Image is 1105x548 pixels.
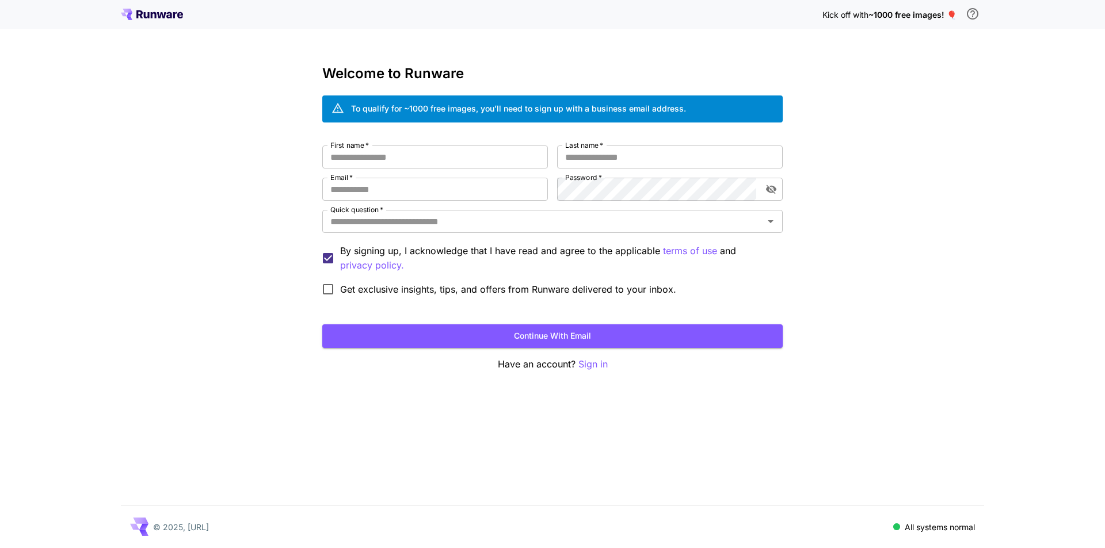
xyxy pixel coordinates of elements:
button: By signing up, I acknowledge that I have read and agree to the applicable and privacy policy. [663,244,717,258]
button: Sign in [578,357,608,371]
p: © 2025, [URL] [153,521,209,533]
p: privacy policy. [340,258,404,273]
label: Quick question [330,205,383,214]
button: toggle password visibility [761,179,782,200]
button: By signing up, I acknowledge that I have read and agree to the applicable terms of use and [340,258,404,273]
p: terms of use [663,244,717,258]
div: To qualify for ~1000 free images, you’ll need to sign up with a business email address. [351,102,686,114]
p: By signing up, I acknowledge that I have read and agree to the applicable and [340,244,773,273]
button: Continue with email [322,324,783,348]
button: In order to qualify for free credit, you need to sign up with a business email address and click ... [961,2,984,25]
p: Have an account? [322,357,783,371]
span: ~1000 free images! 🎈 [868,10,957,20]
span: Kick off with [822,10,868,20]
p: All systems normal [905,521,975,533]
label: Last name [565,140,603,150]
label: Email [330,173,353,182]
span: Get exclusive insights, tips, and offers from Runware delivered to your inbox. [340,282,676,296]
label: Password [565,173,602,182]
label: First name [330,140,369,150]
button: Open [763,213,779,229]
h3: Welcome to Runware [322,66,783,82]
